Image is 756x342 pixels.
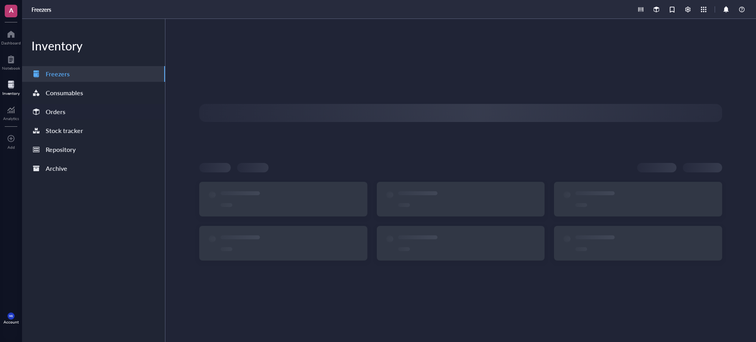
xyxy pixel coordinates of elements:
a: Archive [22,161,165,176]
span: MK [9,314,13,318]
a: Notebook [2,53,20,70]
div: Analytics [3,116,19,121]
div: Notebook [2,66,20,70]
div: Inventory [2,91,20,96]
div: Add [7,145,15,150]
div: Repository [46,144,76,155]
div: Account [4,320,19,324]
a: Inventory [2,78,20,96]
div: Consumables [46,87,83,98]
span: A [9,5,13,15]
a: Orders [22,104,165,120]
a: Stock tracker [22,123,165,139]
a: Repository [22,142,165,157]
div: Dashboard [1,41,21,45]
a: Freezers [22,66,165,82]
div: Stock tracker [46,125,83,136]
div: Inventory [22,38,165,54]
a: Analytics [3,104,19,121]
a: Dashboard [1,28,21,45]
div: Orders [46,106,65,117]
a: Freezers [31,6,53,13]
a: Consumables [22,85,165,101]
div: Archive [46,163,67,174]
div: Freezers [46,68,70,79]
